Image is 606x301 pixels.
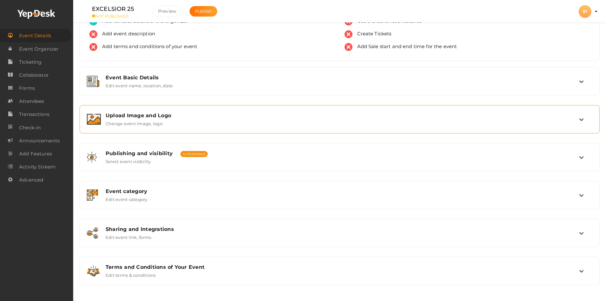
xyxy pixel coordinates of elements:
[106,194,148,202] label: Edit event category
[152,6,182,17] button: Preview
[579,5,591,18] div: IP
[19,43,59,55] span: Event Organizer
[19,95,44,108] span: Attendees
[19,56,41,68] span: Ticketing
[87,152,97,163] img: shared-vision.svg
[97,30,155,38] span: Add event description
[19,29,51,42] span: Event Details
[106,75,579,81] div: Event Basic Details
[106,150,173,156] span: Publishing and visibility
[106,188,579,194] div: Event category
[352,30,392,38] span: Create Tickets
[19,121,41,134] span: Check-in
[345,43,352,51] img: error.svg
[19,174,43,186] span: Advanced
[195,8,212,14] span: Publish
[89,43,97,51] img: error.svg
[92,4,134,14] label: EXCELSIOR 25
[577,5,593,18] button: IP
[83,83,596,90] a: Event Basic Details Edit event name, location, date
[83,197,596,203] a: Event category Edit event category
[83,273,596,279] a: Terms and Conditions of Your Event Edit terms & conditions
[92,14,143,18] small: NOT PUBLISHED
[19,161,56,173] span: Activity Stream
[106,226,579,232] div: Sharing and Integrations
[180,151,208,157] span: UnPublished
[352,43,457,51] span: Add Sale start and end time for the event
[19,108,49,121] span: Transactions
[106,156,151,164] label: Select event visibility
[106,270,156,278] label: Edit terms & conditions
[579,9,591,14] profile-pic: IP
[106,264,579,270] div: Terms and Conditions of Your Event
[19,134,59,147] span: Announcements
[83,121,596,127] a: Upload Image and Logo Change event image, logo
[89,30,97,38] img: error.svg
[87,227,98,239] img: sharing.svg
[83,159,596,165] a: Publishing and visibility UnPublished Select event visibility
[87,76,99,87] img: event-details.svg
[106,118,163,126] label: Change event image, logo
[106,232,151,240] label: Edit event link, forms
[83,235,596,241] a: Sharing and Integrations Edit event link, forms
[97,43,197,51] span: Add terms and conditions of your event
[345,30,352,38] img: error.svg
[87,265,100,276] img: handshake.svg
[106,81,173,88] label: Edit event name, location, date
[106,112,579,118] div: Upload Image and Logo
[19,69,49,82] span: Collaborator
[87,114,101,125] img: image.svg
[87,190,98,201] img: category.svg
[19,82,35,95] span: Forms
[19,147,52,160] span: Add Features
[190,6,217,17] button: Publish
